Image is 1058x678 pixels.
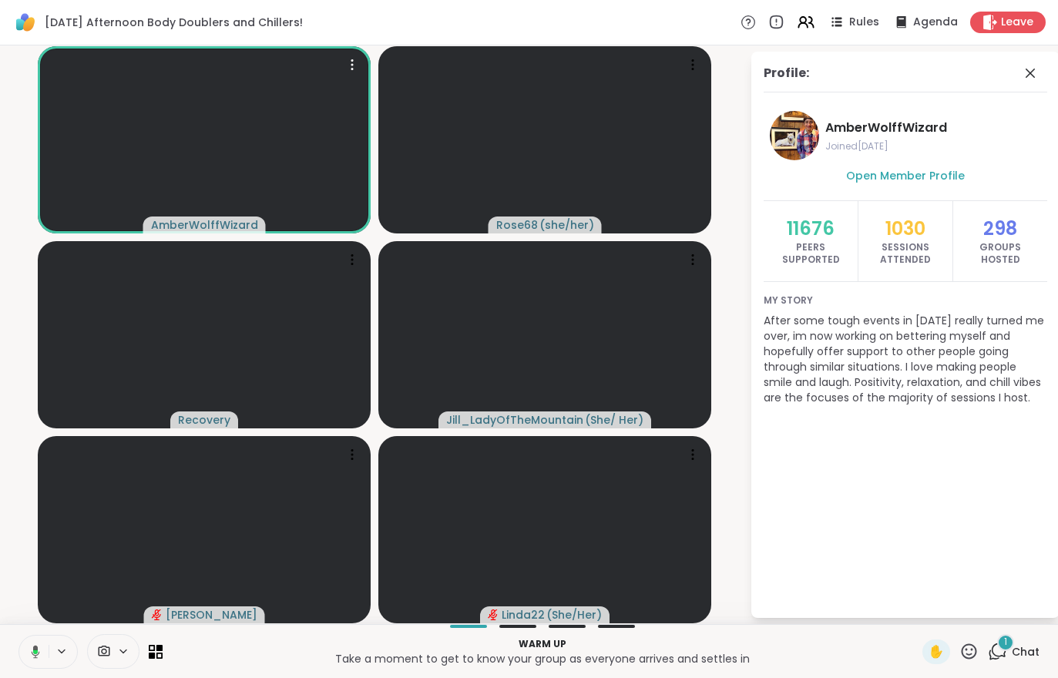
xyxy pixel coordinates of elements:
[12,9,39,35] img: ShareWell Logomark
[488,609,499,620] span: audio-muted
[825,140,1041,153] span: Joined [DATE]
[885,216,925,241] span: 1030
[172,637,913,651] p: Warm up
[446,412,583,428] span: Jill_LadyOfTheMountain
[764,313,1047,405] p: After some tough events in [DATE] really turned me over, im now working on bettering myself and h...
[1004,636,1007,649] span: 1
[764,294,1047,307] span: My story
[846,166,965,185] a: Open Member Profile
[770,111,819,160] img: AmberWolffWizard
[787,216,835,241] span: 11676
[45,15,303,30] span: [DATE] Afternoon Body Doublers and Chillers!
[166,607,257,623] span: [PERSON_NAME]
[496,217,538,233] span: Rose68
[1001,15,1033,30] span: Leave
[929,643,944,661] span: ✋
[764,64,809,82] div: Profile:
[874,241,937,266] span: Sessions Attended
[151,217,258,233] span: AmberWolffWizard
[585,412,643,428] span: ( She/ Her )
[913,15,958,30] span: Agenda
[539,217,594,233] span: ( she/her )
[178,412,230,428] span: Recovery
[969,241,1032,266] span: Groups Hosted
[983,216,1017,241] span: 298
[846,168,965,183] span: Open Member Profile
[546,607,602,623] span: ( She/Her )
[779,241,842,266] span: Peers Supported
[825,119,1041,137] span: AmberWolffWizard
[152,609,163,620] span: audio-muted
[502,607,545,623] span: Linda22
[1012,644,1040,660] span: Chat
[849,15,879,30] span: Rules
[172,651,913,666] p: Take a moment to get to know your group as everyone arrives and settles in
